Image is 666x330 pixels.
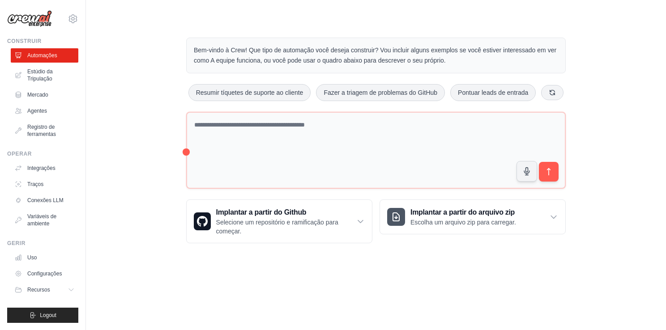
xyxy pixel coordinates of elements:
[7,10,52,27] img: Logotipo
[27,91,48,98] font: Mercado
[495,275,634,305] p: Descreva a automação que você deseja construir, selecione uma opção de exemplo, ou use o microfon...
[316,84,445,101] button: Fazer a triagem de problemas do GitHub
[11,250,78,265] a: Uso
[7,150,78,157] div: Operar
[11,161,78,175] a: Integrações
[27,213,75,227] font: Variáveis de ambiente
[410,218,516,227] p: Escolha um arquivo zip para carregar.
[11,48,78,63] a: Automações
[27,286,50,293] span: Recursos
[410,207,516,218] h3: Implantar a partir do arquivo zip
[450,84,536,101] button: Pontuar leads de entrada
[11,120,78,141] a: Registro de ferramentas
[7,38,78,45] div: Construir
[7,308,78,323] button: Logout
[27,165,55,172] font: Integrações
[11,64,78,86] a: Estúdio da Tripulação
[27,270,62,277] font: Configurações
[11,283,78,297] button: Recursos
[11,267,78,281] a: Configurações
[216,207,357,218] h3: Implantar a partir do Github
[502,250,524,257] span: Passo 1
[188,84,311,101] button: Resumir tíquetes de suporte ao cliente
[27,107,47,114] font: Agentes
[216,218,357,236] p: Selecione um repositório e ramificação para começar.
[11,193,78,207] a: Conexões LLM
[27,181,43,188] font: Traços
[11,209,78,231] a: Variáveis de ambiente
[639,248,645,255] button: Fechar passo a passo
[27,68,75,82] font: Estúdio da Tripulação
[27,254,37,261] font: Uso
[27,52,57,59] font: Automações
[11,177,78,191] a: Traços
[11,88,78,102] a: Mercado
[27,123,75,138] font: Registro de ferramentas
[495,260,634,272] h3: Criar uma automação
[27,197,64,204] font: Conexões LLM
[11,104,78,118] a: Agentes
[194,45,558,66] p: Bem-vindo à Crew! Que tipo de automação você deseja construir? Vou incluir alguns exemplos se voc...
[7,240,78,247] div: Gerir
[40,312,56,319] span: Logout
